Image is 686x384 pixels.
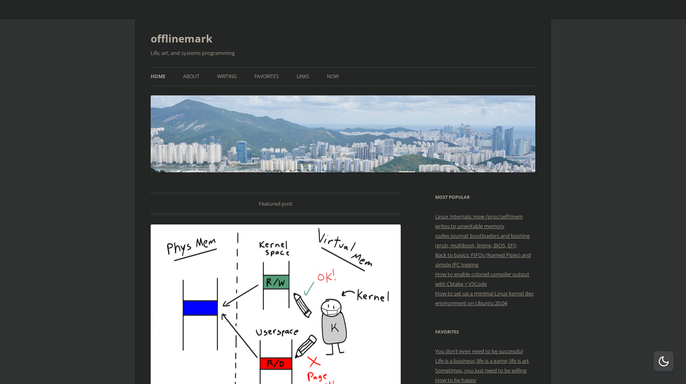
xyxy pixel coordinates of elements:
[435,367,527,374] a: Sometimes, you just need to be willing
[435,290,534,307] a: How to set up a minimal Linux kernel dev environment on Ubuntu 20.04
[435,327,535,337] h3: Favorites
[435,357,529,364] a: Life is a business; life is a game; life is art
[151,192,401,215] div: Featured post
[435,192,535,202] h3: Most Popular
[435,251,531,268] a: Back to basics: FIFOs (Named Pipes) and simple IPC logging
[435,271,529,287] a: How to enable colored compiler output with CMake + VSCode
[435,232,530,249] a: osdev journal: bootloaders and booting (grub, multiboot, limine, BIOS, EFI)
[151,95,535,172] img: offlinemark
[297,68,309,85] a: Links
[151,48,535,58] h2: Life, art, and systems programming
[183,68,200,85] a: About
[327,68,339,85] a: Now
[435,213,523,230] a: Linux Internals: How /proc/self/mem writes to unwritable memory
[151,29,212,48] a: offlinemark
[151,68,165,85] a: Home
[435,348,523,355] a: You don’t even need to be successful
[254,68,279,85] a: Favorites
[435,376,476,384] a: How to be happy
[217,68,237,85] a: Writing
